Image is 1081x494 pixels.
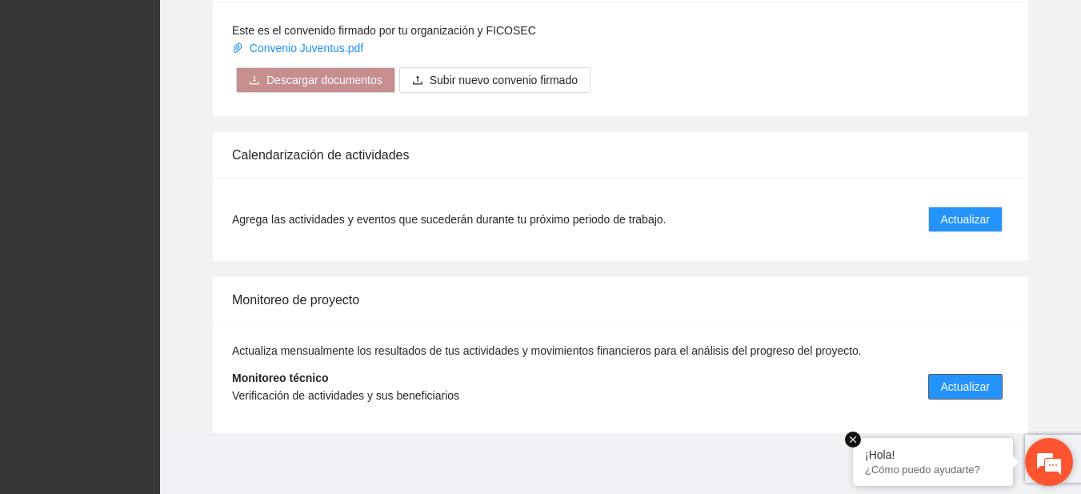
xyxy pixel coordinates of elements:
[399,67,591,93] button: uploadSubir nuevo convenio firmado
[232,277,1009,323] div: Monitoreo de proyecto
[928,207,1003,232] button: Actualizar
[83,82,269,102] div: Chatee con nosotros ahora
[232,132,1009,178] div: Calendarización de actividades
[865,448,1001,461] div: ¡Hola!
[8,326,305,382] textarea: Escriba su mensaje y pulse “Intro”
[941,211,990,228] span: Actualizar
[232,372,329,384] strong: Monitoreo técnico
[941,378,990,396] span: Actualizar
[232,42,243,54] span: paper-clip
[928,374,1003,400] button: Actualizar
[232,389,459,402] span: Verificación de actividades y sus beneficiarios
[266,71,382,89] span: Descargar documentos
[232,211,666,228] span: Agrega las actividades y eventos que sucederán durante tu próximo periodo de trabajo.
[399,74,591,86] span: uploadSubir nuevo convenio firmado
[412,74,423,87] span: upload
[232,24,536,37] span: Este es el convenido firmado por tu organización y FICOSEC
[232,42,366,54] a: Convenio Juventus.pdf
[93,158,221,319] span: Estamos en línea.
[430,71,578,89] span: Subir nuevo convenio firmado
[232,344,862,357] span: Actualiza mensualmente los resultados de tus actividades y movimientos financieros para el anális...
[262,8,301,46] div: Minimizar ventana de chat en vivo
[236,67,395,93] button: downloadDescargar documentos
[865,464,1001,476] p: ¿Cómo puedo ayudarte?
[249,74,260,87] span: download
